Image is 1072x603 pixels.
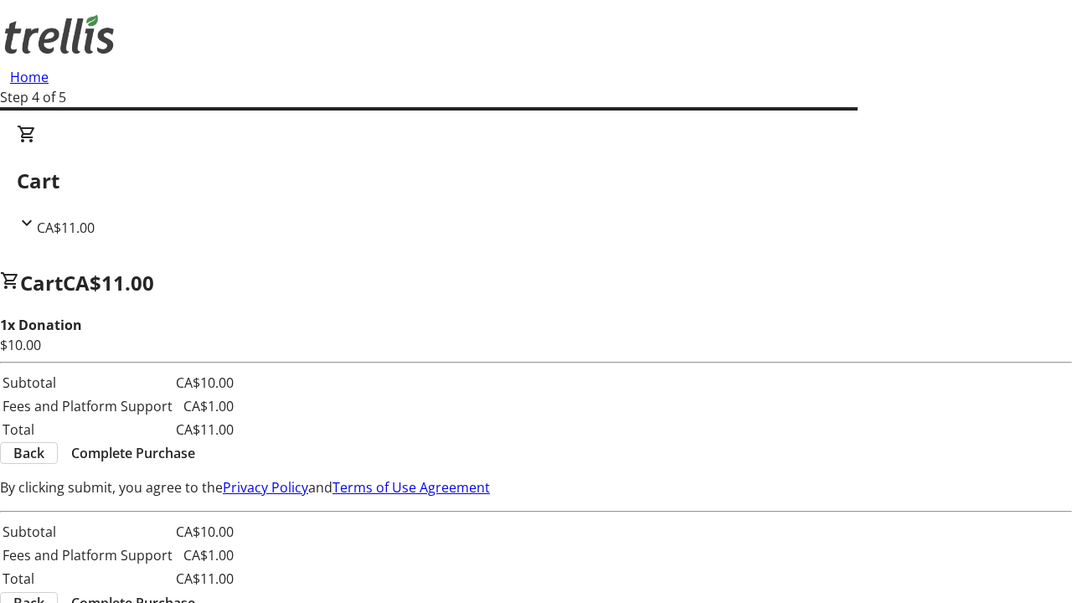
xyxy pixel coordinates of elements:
td: Subtotal [2,521,173,543]
a: Terms of Use Agreement [332,478,490,497]
td: Subtotal [2,372,173,394]
td: CA$11.00 [175,568,234,590]
td: Fees and Platform Support [2,544,173,566]
button: Complete Purchase [58,443,209,463]
span: CA$11.00 [63,269,154,296]
span: Complete Purchase [71,443,195,463]
h2: Cart [17,166,1055,196]
td: CA$1.00 [175,544,234,566]
a: Privacy Policy [223,478,308,497]
span: Back [13,443,44,463]
td: Fees and Platform Support [2,395,173,417]
td: CA$1.00 [175,395,234,417]
td: CA$11.00 [175,419,234,441]
td: CA$10.00 [175,372,234,394]
div: CartCA$11.00 [17,124,1055,238]
span: CA$11.00 [37,219,95,237]
td: Total [2,568,173,590]
td: CA$10.00 [175,521,234,543]
td: Total [2,419,173,441]
span: Cart [20,269,63,296]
